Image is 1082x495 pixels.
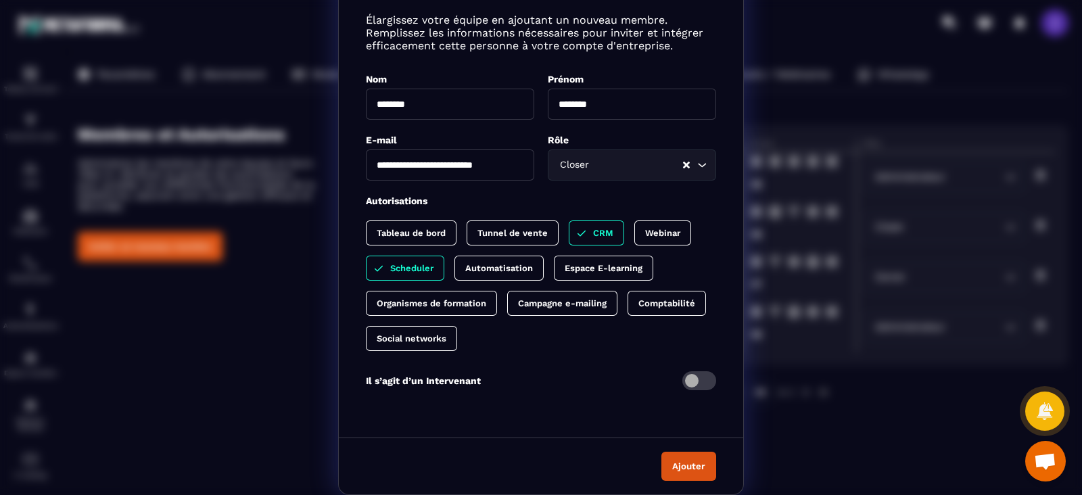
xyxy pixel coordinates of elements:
button: Ajouter [661,452,716,481]
p: Scheduler [390,263,433,273]
label: Prénom [548,74,584,85]
p: CRM [593,228,613,238]
p: Comptabilité [638,298,695,308]
span: Closer [557,158,592,172]
p: Espace E-learning [565,263,642,273]
p: Social networks [377,333,446,344]
label: Rôle [548,135,569,145]
p: Élargissez votre équipe en ajoutant un nouveau membre. Remplissez les informations nécessaires po... [366,14,716,52]
button: Clear Selected [683,160,690,170]
label: Nom [366,74,387,85]
p: Il s’agit d’un Intervenant [366,375,481,386]
p: Organismes de formation [377,298,486,308]
p: Tableau de bord [377,228,446,238]
p: Campagne e-mailing [518,298,607,308]
label: E-mail [366,135,397,145]
a: Ouvrir le chat [1025,441,1066,481]
div: Search for option [548,149,716,181]
p: Automatisation [465,263,533,273]
label: Autorisations [366,195,427,206]
p: Tunnel de vente [477,228,548,238]
p: Webinar [645,228,680,238]
input: Search for option [592,158,682,172]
